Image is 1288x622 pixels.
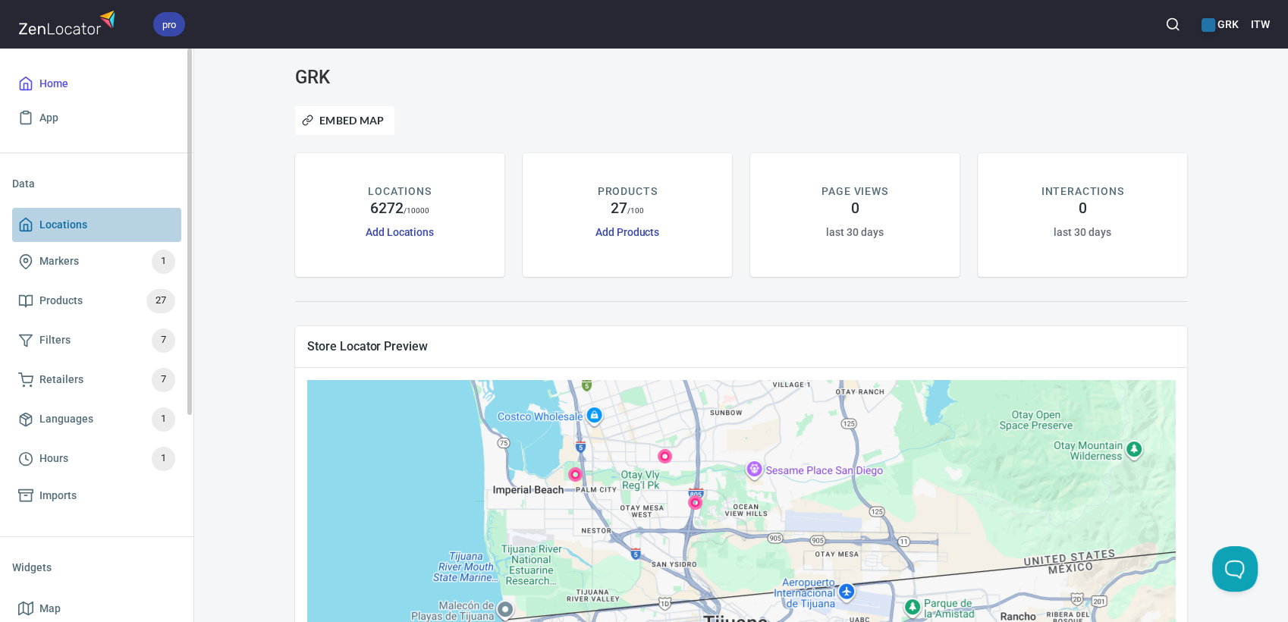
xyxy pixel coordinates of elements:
h6: last 30 days [826,224,883,240]
h4: 6272 [370,199,404,218]
li: Data [12,165,181,202]
span: 7 [152,331,175,349]
button: ITW [1251,8,1270,41]
a: Imports [12,479,181,513]
span: Map [39,599,61,618]
h3: GRK [295,67,580,88]
span: Markers [39,252,79,271]
span: Store Locator Preview [307,338,1175,354]
p: PRODUCTS [598,184,658,199]
span: 27 [146,292,175,309]
div: Manage your apps [1202,8,1239,41]
h6: ITW [1251,16,1270,33]
span: pro [153,17,185,33]
h6: GRK [1202,16,1239,33]
span: Imports [39,486,77,505]
span: App [39,108,58,127]
button: color-2273A7 [1202,18,1215,32]
a: Products27 [12,281,181,321]
a: Markers1 [12,242,181,281]
button: Search [1156,8,1189,41]
a: Add Products [595,226,659,238]
a: Add Locations [366,226,434,238]
span: Locations [39,215,87,234]
li: Widgets [12,549,181,586]
img: zenlocator [18,6,120,39]
a: Home [12,67,181,101]
span: Products [39,291,83,310]
span: Languages [39,410,93,429]
span: Hours [39,449,68,468]
p: / 100 [627,205,644,216]
button: Embed Map [295,106,394,135]
span: 1 [152,450,175,467]
h4: 0 [851,199,859,218]
span: Filters [39,331,71,350]
p: / 10000 [404,205,430,216]
span: Home [39,74,68,93]
iframe: Help Scout Beacon - Open [1212,546,1258,592]
span: 7 [152,371,175,388]
a: Locations [12,208,181,242]
a: Languages1 [12,400,181,439]
h6: last 30 days [1054,224,1111,240]
span: 1 [152,253,175,270]
a: Retailers7 [12,360,181,400]
p: INTERACTIONS [1041,184,1124,199]
p: PAGE VIEWS [821,184,887,199]
span: Retailers [39,370,83,389]
h4: 0 [1079,199,1087,218]
p: LOCATIONS [368,184,431,199]
span: 1 [152,410,175,428]
a: Filters7 [12,321,181,360]
h4: 27 [611,199,627,218]
a: Hours1 [12,439,181,479]
span: Embed Map [305,112,385,130]
div: pro [153,12,185,36]
a: App [12,101,181,135]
